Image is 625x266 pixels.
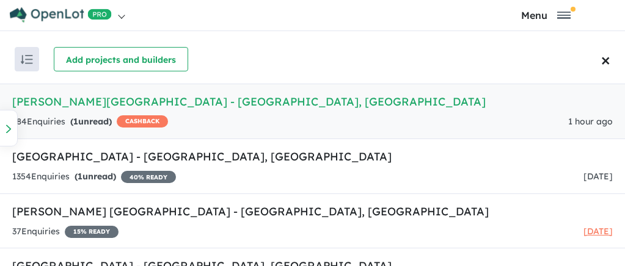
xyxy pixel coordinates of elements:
span: [DATE] [583,171,613,182]
div: 37 Enquir ies [12,225,119,239]
span: CASHBACK [117,115,168,128]
span: 15 % READY [65,226,119,238]
img: sort.svg [21,55,33,64]
button: Add projects and builders [54,47,188,71]
strong: ( unread) [75,171,116,182]
div: 1354 Enquir ies [12,170,176,184]
h5: [PERSON_NAME] [GEOGRAPHIC_DATA] - [GEOGRAPHIC_DATA] , [GEOGRAPHIC_DATA] [12,203,613,220]
span: 1 [73,116,78,127]
span: 1 hour ago [568,116,613,127]
div: 384 Enquir ies [12,115,168,129]
h5: [PERSON_NAME][GEOGRAPHIC_DATA] - [GEOGRAPHIC_DATA] , [GEOGRAPHIC_DATA] [12,93,613,110]
strong: ( unread) [70,116,112,127]
h5: [GEOGRAPHIC_DATA] - [GEOGRAPHIC_DATA] , [GEOGRAPHIC_DATA] [12,148,613,165]
img: Openlot PRO Logo White [10,7,112,23]
span: [DATE] [583,226,613,237]
button: Toggle navigation [470,9,622,21]
button: Close [598,35,625,84]
span: 40 % READY [121,171,176,183]
span: × [601,44,610,75]
span: 1 [78,171,82,182]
